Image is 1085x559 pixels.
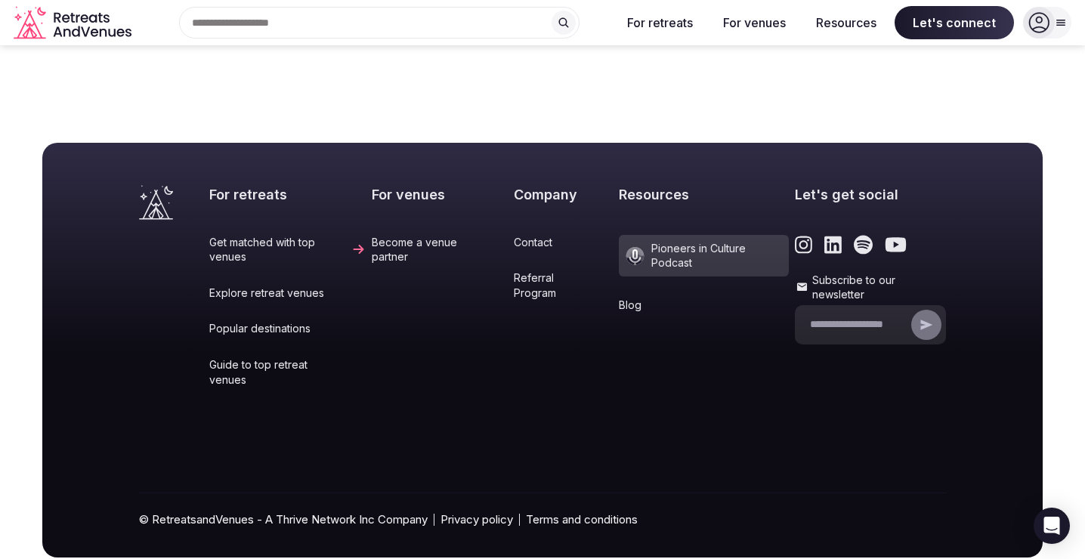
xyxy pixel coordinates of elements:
[514,185,613,204] h2: Company
[1034,508,1070,544] div: Open Intercom Messenger
[795,185,946,204] h2: Let's get social
[14,6,134,40] svg: Retreats and Venues company logo
[619,235,789,276] a: Pioneers in Culture Podcast
[372,185,508,204] h2: For venues
[209,357,366,387] a: Guide to top retreat venues
[619,298,789,313] a: Blog
[209,321,366,336] a: Popular destinations
[824,235,842,255] a: Link to the retreats and venues LinkedIn page
[514,270,613,300] a: Referral Program
[139,493,946,557] div: © RetreatsandVenues - A Thrive Network Inc Company
[854,235,873,255] a: Link to the retreats and venues Spotify page
[209,286,366,301] a: Explore retreat venues
[895,6,1014,39] span: Let's connect
[804,6,889,39] button: Resources
[514,235,613,250] a: Contact
[209,235,366,264] a: Get matched with top venues
[372,235,508,264] a: Become a venue partner
[885,235,907,255] a: Link to the retreats and venues Youtube page
[14,6,134,40] a: Visit the homepage
[440,511,513,527] a: Privacy policy
[711,6,798,39] button: For venues
[615,6,705,39] button: For retreats
[619,185,789,204] h2: Resources
[795,273,946,302] label: Subscribe to our newsletter
[139,185,173,220] a: Visit the homepage
[795,235,812,255] a: Link to the retreats and venues Instagram page
[209,185,366,204] h2: For retreats
[526,511,638,527] a: Terms and conditions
